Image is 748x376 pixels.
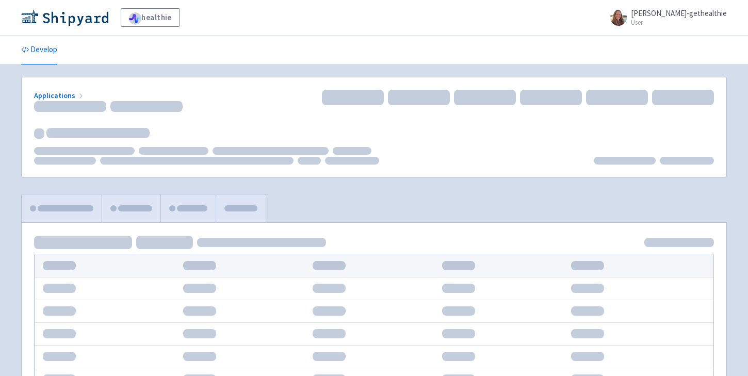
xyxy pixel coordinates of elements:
img: Shipyard logo [21,9,108,26]
a: Applications [34,91,85,100]
span: [PERSON_NAME]-gethealthie [631,8,727,18]
a: Develop [21,36,57,64]
a: healthie [121,8,180,27]
a: [PERSON_NAME]-gethealthie User [604,9,727,26]
small: User [631,19,727,26]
